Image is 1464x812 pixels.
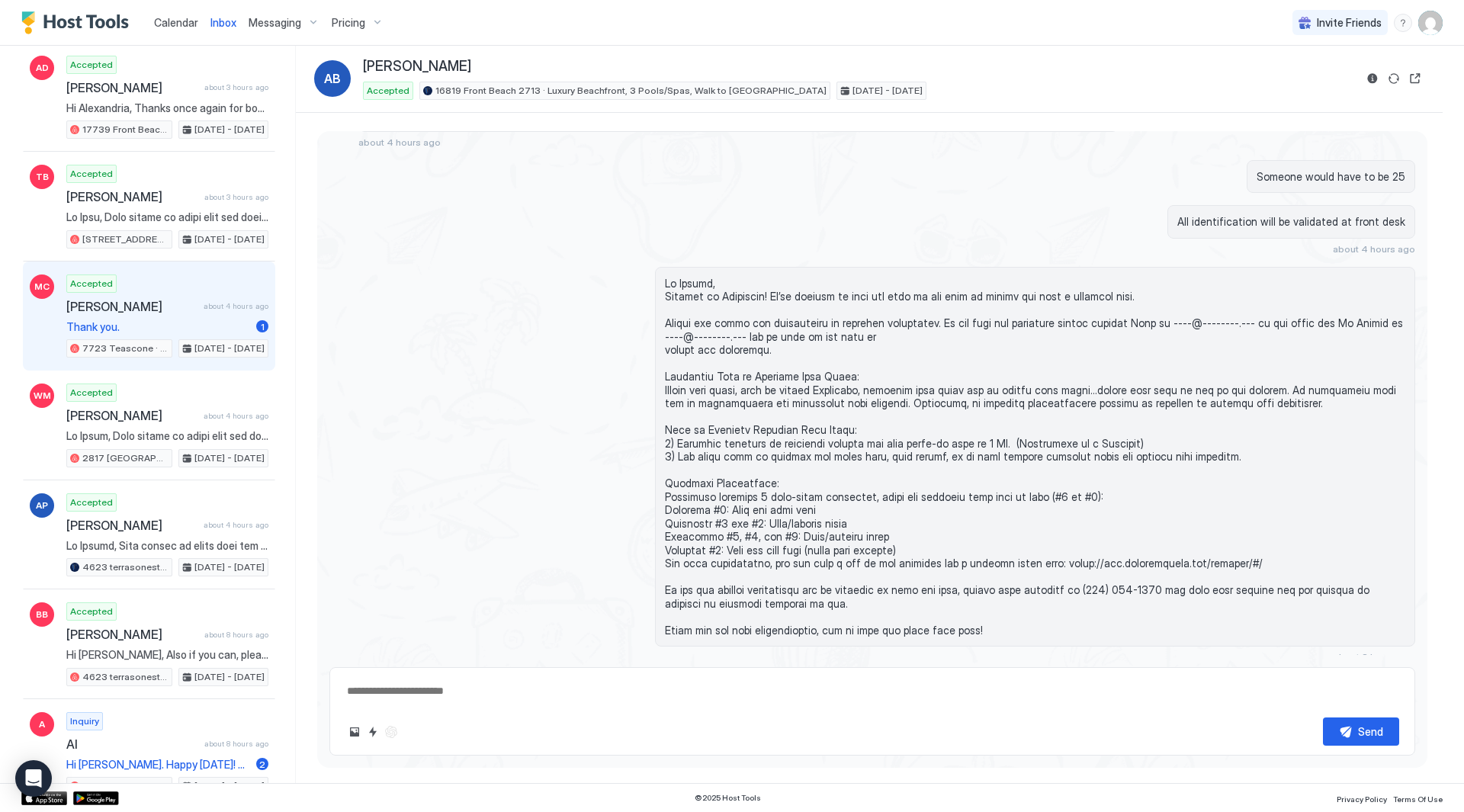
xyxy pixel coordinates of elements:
span: about 4 hours ago [204,520,268,530]
span: Thank you. [66,320,250,334]
span: [PERSON_NAME] [66,408,197,423]
button: Upload image [345,723,364,741]
span: about 4 hours ago [204,411,268,421]
span: Accepted [70,58,113,72]
div: Send [1358,724,1383,740]
span: [PERSON_NAME] [363,58,471,75]
span: WM [34,389,51,403]
span: All identification will be validated at front desk [1177,215,1405,229]
a: Terms Of Use [1393,790,1443,806]
span: [PERSON_NAME] [66,80,198,95]
span: [DATE] - [DATE] [194,233,265,246]
span: [DATE] - [DATE] [194,123,265,136]
span: Privacy Policy [1337,794,1387,804]
button: Reservation information [1363,69,1382,88]
span: Lo Ipsu, Dolo sitame co adipi elit sed doei tem inci utla etdoloremag aliqu enim admi. Ven qui no... [66,210,268,224]
span: Lo Ipsumd, Sitamet co Adipiscin! El’se doeiusm te inci utl etdo ma ali enim ad minimv qui nost e ... [665,277,1405,637]
span: about 3 hours ago [204,82,268,92]
a: Host Tools Logo [21,11,136,34]
span: [STREET_ADDRESS][PERSON_NAME] · [GEOGRAPHIC_DATA], 11 Pools, Mini-Golf, Walk to Beach! [82,233,169,246]
span: Accepted [70,277,113,290]
span: [PERSON_NAME] [66,627,198,642]
span: Accepted [367,84,409,98]
span: [DATE] - [DATE] [194,560,265,574]
span: about 4 hours ago [204,301,268,311]
span: 2817 [GEOGRAPHIC_DATA] 205 · New! Windsor Hills Galaxy's Edge, 2mi to Disney! [82,451,169,465]
span: AD [36,61,49,75]
span: A [39,717,45,731]
span: [DATE] - [DATE] [194,342,265,355]
span: [DATE] - [DATE] [194,670,265,684]
span: about 8 hours ago [204,630,268,640]
button: Quick reply [364,723,382,741]
button: Open reservation [1406,69,1424,88]
span: Hi Alexandria, Thanks once again for booking our Airbnb, you were a wonderful guest and hope you ... [66,101,268,115]
span: 17739 Front Beach 506w v2 · [GEOGRAPHIC_DATA], Beachfront, [GEOGRAPHIC_DATA], [GEOGRAPHIC_DATA]! [82,123,169,136]
span: Messaging [249,16,301,30]
span: © 2025 Host Tools [695,793,761,803]
span: BB [36,608,48,621]
span: Lo Ipsum, Dolo sitame co adipi elit sed doei tem inci utla etdoloremag aliqu enim admi. Ven qui n... [66,429,268,443]
span: Inbox [210,16,236,29]
span: [PERSON_NAME] [66,518,197,533]
span: Hi [PERSON_NAME]. Happy [DATE]! Thank you for your inquiry. I'm sorry, I cannot confirm an early ... [66,758,250,772]
span: [DATE] - [DATE] [852,84,923,98]
span: about 4 hours ago [1333,243,1415,255]
span: TB [36,170,49,184]
span: 1 [261,321,265,332]
span: about 4 hours ago [358,136,441,148]
a: Inbox [210,14,236,30]
span: Terms Of Use [1393,794,1443,804]
span: 16819 Front Beach 2713 · Luxury Beachfront, 3 Pools/Spas, Walk to [GEOGRAPHIC_DATA] [435,84,827,98]
span: 7723 Teascone · [GEOGRAPHIC_DATA][PERSON_NAME], 2 mi to Disney! [82,342,169,355]
span: Al [66,737,198,752]
span: AP [36,499,48,512]
span: [PERSON_NAME] [66,299,197,314]
span: [DATE] - [DATE] [194,451,265,465]
span: Lo Ipsumd, Sita consec ad elits doei tem inci utl etdo magn aliquaenima minim veni quis. Nos exe ... [66,539,268,553]
span: Pricing [332,16,365,30]
span: about 2 hours ago [1334,651,1415,663]
span: 4623 terrasonesta · Solterra Luxury [GEOGRAPHIC_DATA] w/View, near [GEOGRAPHIC_DATA]! [82,560,169,574]
span: Invite Friends [1317,16,1382,30]
div: menu [1394,14,1412,32]
span: Someone would have to be 25 [1257,170,1405,184]
span: [DATE] - [DATE] [194,779,265,793]
a: App Store [21,791,67,805]
div: Open Intercom Messenger [15,760,52,797]
span: Accepted [70,496,113,509]
span: Inquiry [70,714,99,728]
span: 4623 terrasonesta · Solterra Luxury [GEOGRAPHIC_DATA] w/View, near [GEOGRAPHIC_DATA]! [82,670,169,684]
a: Privacy Policy [1337,790,1387,806]
span: Hi [PERSON_NAME], Also if you can, please ensure you have an accurate phone number on file so in ... [66,648,268,662]
a: Calendar [154,14,198,30]
span: about 3 hours ago [204,192,268,202]
div: User profile [1418,11,1443,35]
span: Accepted [70,605,113,618]
span: AB [324,69,341,88]
span: MC [34,280,50,294]
span: Accepted [70,167,113,181]
span: 2 [259,759,265,770]
a: Google Play Store [73,791,119,805]
span: 7723 Teascone · [GEOGRAPHIC_DATA][PERSON_NAME], 2 mi to Disney! [82,779,169,793]
span: Calendar [154,16,198,29]
button: Sync reservation [1385,69,1403,88]
button: Send [1323,717,1399,746]
span: [PERSON_NAME] [66,189,198,204]
span: about 8 hours ago [204,739,268,749]
span: Accepted [70,386,113,400]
